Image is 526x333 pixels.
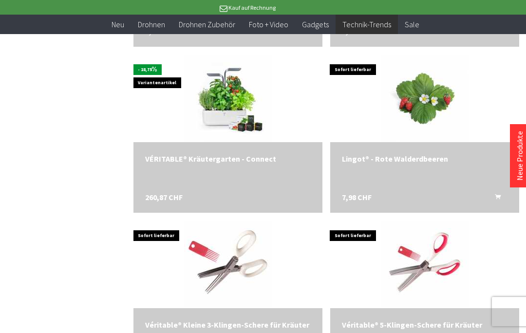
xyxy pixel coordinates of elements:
[515,131,525,181] a: Neue Produkte
[184,221,272,308] img: Véritable® Kleine 3-Klingen-Schere für Kräuter
[483,192,507,205] button: In den Warenkorb
[145,192,183,202] span: 260,87 CHF
[138,19,165,29] span: Drohnen
[342,192,372,202] span: 7,98 CHF
[179,19,235,29] span: Drohnen Zubehör
[342,19,391,29] span: Technik-Trends
[336,15,398,35] a: Technik-Trends
[145,154,311,164] a: VÉRITABLE® Kräutergarten - Connect 260,87 CHF
[381,55,469,142] img: Lingot® - Rote Walderdbeeren
[105,15,131,35] a: Neu
[242,15,295,35] a: Foto + Video
[342,154,507,164] a: Lingot® - Rote Walderdbeeren 7,98 CHF In den Warenkorb
[295,15,336,35] a: Gadgets
[302,19,329,29] span: Gadgets
[145,320,311,330] a: Véritable® Kleine 3-Klingen-Schere für Kräuter
[381,221,469,308] img: Véritable® 5-Klingen-Schere für Kräuter
[145,154,311,164] div: VÉRITABLE® Kräutergarten - Connect
[112,19,124,29] span: Neu
[184,55,272,142] img: VÉRITABLE® Kräutergarten - Connect
[405,19,419,29] span: Sale
[131,15,172,35] a: Drohnen
[172,15,242,35] a: Drohnen Zubehör
[398,15,426,35] a: Sale
[249,19,288,29] span: Foto + Video
[342,154,507,164] div: Lingot® - Rote Walderdbeeren
[342,320,507,330] a: Véritable® 5-Klingen-Schere für Kräuter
